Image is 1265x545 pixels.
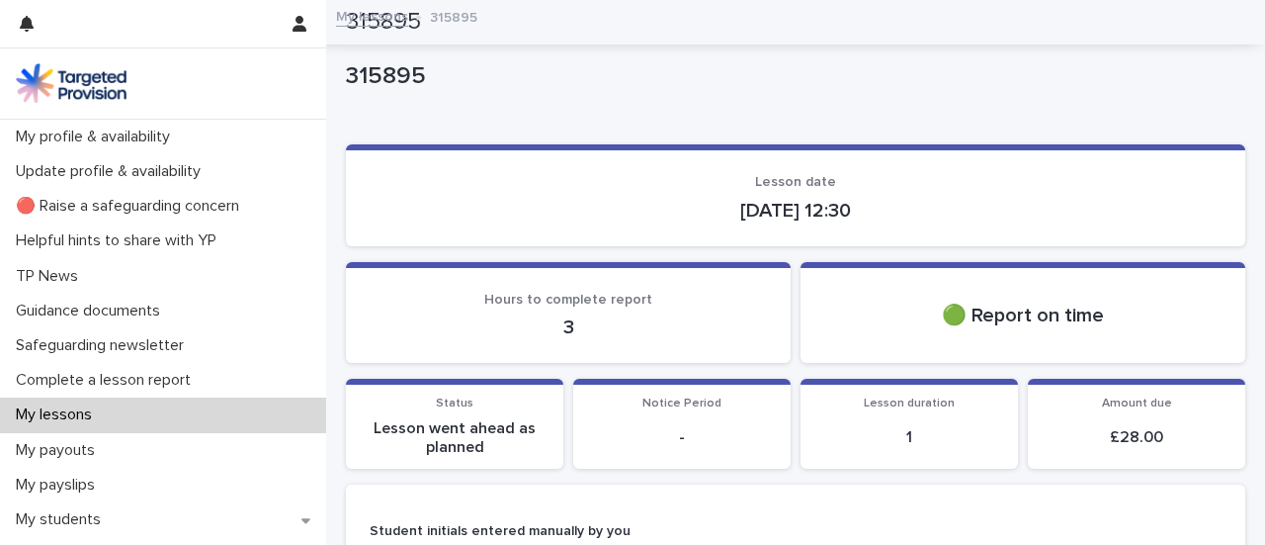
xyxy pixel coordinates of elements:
p: [DATE] 12:30 [370,199,1222,223]
p: 🔴 Raise a safeguarding concern [8,197,255,216]
img: M5nRWzHhSzIhMunXDL62 [16,63,126,103]
p: Safeguarding newsletter [8,336,200,355]
a: My lessons [336,4,408,27]
p: My profile & availability [8,128,186,146]
span: Lesson date [755,175,836,189]
p: 315895 [346,62,1237,91]
p: 1 [812,428,1006,447]
span: Lesson duration [864,398,955,409]
span: Hours to complete report [484,293,652,307]
p: Lesson went ahead as planned [358,419,551,457]
p: My payouts [8,441,111,460]
p: My students [8,510,117,529]
p: £ 28.00 [1040,428,1233,447]
p: TP News [8,267,94,286]
span: Status [436,398,473,409]
p: Helpful hints to share with YP [8,231,232,250]
p: My lessons [8,406,108,424]
p: 315895 [430,5,477,27]
span: Amount due [1102,398,1172,409]
p: My payslips [8,476,111,495]
p: 3 [370,316,767,339]
p: Complete a lesson report [8,371,207,390]
p: - [585,428,779,447]
p: Guidance documents [8,302,176,320]
span: Notice Period [642,398,721,409]
p: 🟢 Report on time [824,304,1222,327]
p: Update profile & availability [8,162,216,181]
strong: Student initials entered manually by you [370,524,631,538]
